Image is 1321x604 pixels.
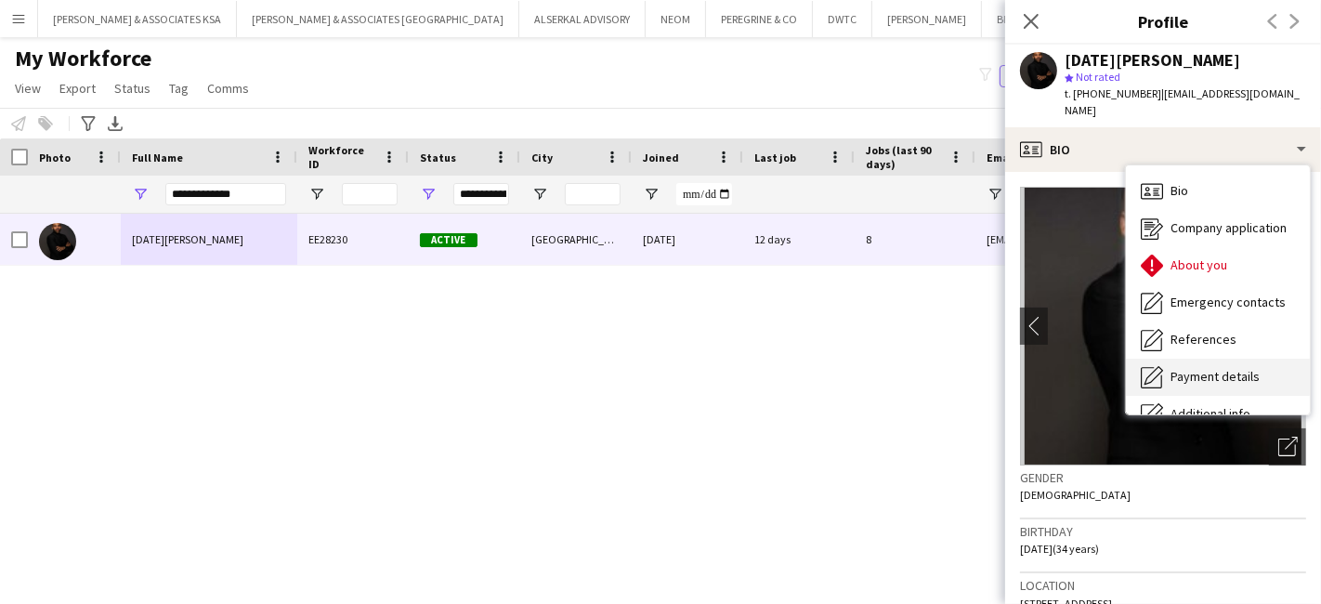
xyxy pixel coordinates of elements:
div: [DATE] [632,214,743,265]
span: Bio [1171,182,1188,199]
app-action-btn: Export XLSX [104,112,126,135]
span: Export [59,80,96,97]
span: Additional info [1171,405,1250,422]
div: Emergency contacts [1126,284,1310,322]
div: [DATE][PERSON_NAME] [1065,52,1240,69]
span: View [15,80,41,97]
span: City [531,151,553,164]
span: Last job [754,151,796,164]
div: 12 days [743,214,855,265]
span: Photo [39,151,71,164]
button: Open Filter Menu [308,186,325,203]
input: City Filter Input [565,183,621,205]
span: [DEMOGRAPHIC_DATA] [1020,488,1131,502]
div: EE28230 [297,214,409,265]
span: Comms [207,80,249,97]
div: Additional info [1126,396,1310,433]
span: Status [420,151,456,164]
img: Noel Thompson [39,223,76,260]
h3: Birthday [1020,523,1306,540]
span: [DATE] (34 years) [1020,542,1099,556]
a: Status [107,76,158,100]
button: [PERSON_NAME] [872,1,982,37]
a: View [7,76,48,100]
div: [GEOGRAPHIC_DATA] [520,214,632,265]
span: | [EMAIL_ADDRESS][DOMAIN_NAME] [1065,86,1300,117]
div: References [1126,322,1310,359]
button: Open Filter Menu [643,186,660,203]
button: NEOM [646,1,706,37]
span: References [1171,331,1236,348]
span: [DATE][PERSON_NAME] [132,232,243,246]
input: Full Name Filter Input [165,183,286,205]
span: Tag [169,80,189,97]
button: [PERSON_NAME] & ASSOCIATES KSA [38,1,237,37]
button: Open Filter Menu [132,186,149,203]
span: Not rated [1076,70,1120,84]
button: [PERSON_NAME] & ASSOCIATES [GEOGRAPHIC_DATA] [237,1,519,37]
button: ALSERKAL ADVISORY [519,1,646,37]
h3: Location [1020,577,1306,594]
h3: Profile [1005,9,1321,33]
span: Workforce ID [308,143,375,171]
span: Joined [643,151,679,164]
div: Company application [1126,210,1310,247]
span: Status [114,80,150,97]
div: About you [1126,247,1310,284]
h3: Gender [1020,469,1306,486]
a: Tag [162,76,196,100]
div: 8 [855,214,975,265]
button: PEREGRINE & CO [706,1,813,37]
span: Full Name [132,151,183,164]
input: Workforce ID Filter Input [342,183,398,205]
div: Bio [1126,173,1310,210]
button: Open Filter Menu [531,186,548,203]
button: Everyone6,014 [1000,65,1092,87]
span: Email [987,151,1016,164]
button: Open Filter Menu [987,186,1003,203]
button: DWTC [813,1,872,37]
span: Emergency contacts [1171,294,1286,310]
button: Black Orange [982,1,1078,37]
a: Export [52,76,103,100]
input: Joined Filter Input [676,183,732,205]
span: Active [420,233,477,247]
span: t. [PHONE_NUMBER] [1065,86,1161,100]
img: Crew avatar or photo [1020,187,1306,466]
a: Comms [200,76,256,100]
span: Jobs (last 90 days) [866,143,942,171]
div: Payment details [1126,359,1310,396]
span: Payment details [1171,368,1260,385]
app-action-btn: Advanced filters [77,112,99,135]
span: My Workforce [15,45,151,72]
span: About you [1171,256,1227,273]
div: Bio [1005,127,1321,172]
span: Company application [1171,219,1287,236]
div: Open photos pop-in [1269,428,1306,466]
button: Open Filter Menu [420,186,437,203]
